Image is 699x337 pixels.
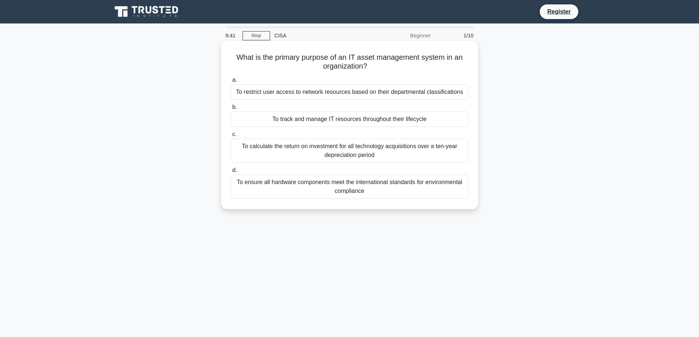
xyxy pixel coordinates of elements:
[231,111,469,127] div: To track and manage IT resources throughout their lifecycle
[230,53,469,71] h5: What is the primary purpose of an IT asset management system in an organization?
[231,84,469,100] div: To restrict user access to network resources based on their departmental classifications
[231,139,469,163] div: To calculate the return on investment for all technology acquisitions over a ten-year depreciatio...
[221,28,243,43] div: 9:41
[371,28,435,43] div: Beginner
[232,131,237,137] span: c.
[232,167,237,173] span: d.
[435,28,478,43] div: 1/10
[231,175,469,199] div: To ensure all hardware components meet the international standards for environmental compliance
[232,77,237,83] span: a.
[243,31,270,40] a: Stop
[543,7,575,16] a: Register
[270,28,371,43] div: CISA
[232,104,237,110] span: b.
